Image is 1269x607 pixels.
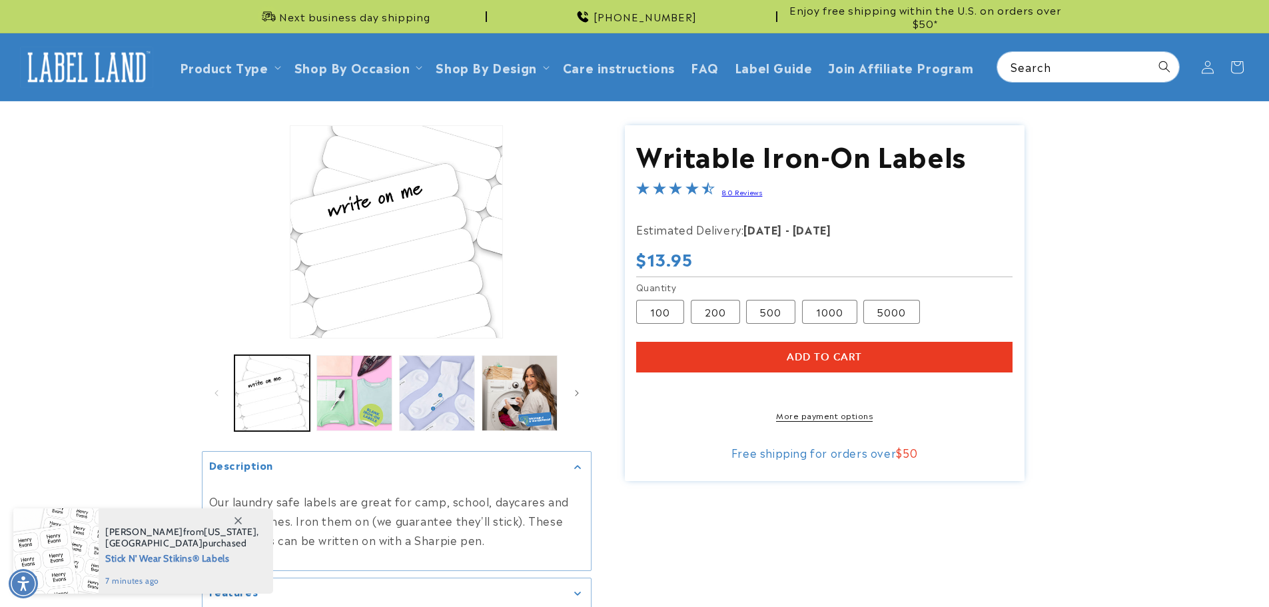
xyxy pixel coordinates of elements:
[743,221,782,237] strong: [DATE]
[202,378,231,408] button: Slide left
[399,355,475,431] button: Load image 3 in gallery view
[203,452,591,482] summary: Description
[863,300,920,324] label: 5000
[555,51,683,83] a: Care instructions
[727,51,821,83] a: Label Guide
[787,351,862,363] span: Add to cart
[428,51,554,83] summary: Shop By Design
[820,51,981,83] a: Join Affiliate Program
[636,342,1013,372] button: Add to cart
[562,378,592,408] button: Slide right
[1150,52,1179,81] button: Search
[683,51,727,83] a: FAQ
[105,549,259,566] span: Stick N' Wear Stikins® Labels
[896,444,903,460] span: $
[636,183,715,199] span: 4.3-star overall rating
[636,137,1013,172] h1: Writable Iron-On Labels
[636,446,1013,459] div: Free shipping for orders over
[636,249,693,269] span: $13.95
[209,492,584,549] p: Our laundry safe labels are great for camp, school, daycares and nursing homes. Iron them on (we ...
[563,59,675,75] span: Care instructions
[691,300,740,324] label: 200
[9,569,38,598] div: Accessibility Menu
[294,59,410,75] span: Shop By Occasion
[691,59,719,75] span: FAQ
[234,355,310,431] button: Load image 1 in gallery view
[903,444,917,460] span: 50
[1136,550,1256,594] iframe: Gorgias live chat messenger
[286,51,428,83] summary: Shop By Occasion
[105,537,203,549] span: [GEOGRAPHIC_DATA]
[105,526,183,538] span: [PERSON_NAME]
[636,281,677,294] legend: Quantity
[172,51,286,83] summary: Product Type
[828,59,973,75] span: Join Affiliate Program
[783,3,1068,29] span: Enjoy free shipping within the U.S. on orders over $50*
[594,10,697,23] span: [PHONE_NUMBER]
[209,585,258,598] h2: Features
[105,575,259,587] span: 7 minutes ago
[636,409,1013,421] a: More payment options
[636,300,684,324] label: 100
[436,58,536,76] a: Shop By Design
[209,458,274,472] h2: Description
[15,41,159,93] a: Label Land
[785,221,790,237] strong: -
[746,300,795,324] label: 500
[105,526,259,549] span: from , purchased
[482,355,558,431] button: Load image 4 in gallery view
[20,47,153,88] img: Label Land
[793,221,831,237] strong: [DATE]
[802,300,857,324] label: 1000
[735,59,813,75] span: Label Guide
[204,526,256,538] span: [US_STATE]
[279,10,430,23] span: Next business day shipping
[721,187,762,197] a: 80 Reviews
[636,220,969,239] p: Estimated Delivery:
[316,355,392,431] button: Load image 2 in gallery view
[180,58,268,76] a: Product Type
